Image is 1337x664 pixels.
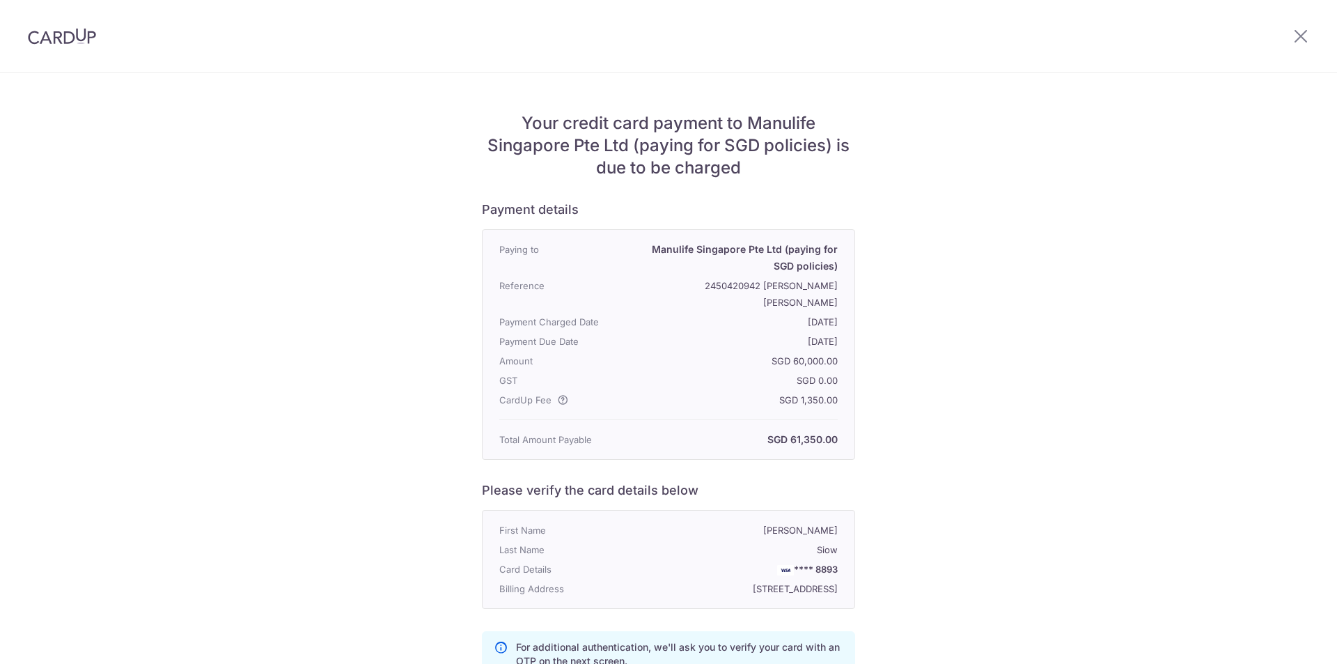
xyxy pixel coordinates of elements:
p: Total Amount Payable [499,431,634,448]
p: Last Name [499,541,634,558]
h5: Your credit card payment to Manulife Singapore Pte Ltd (paying for SGD policies) is due to be cha... [482,112,855,179]
p: SGD 61,350.00 [634,431,838,448]
p: Reference [499,277,634,311]
img: CardUp [28,28,96,45]
p: [STREET_ADDRESS] [634,580,838,597]
p: [DATE] [634,314,838,330]
p: Card Details [499,561,634,578]
p: SGD 1,350.00 [634,392,838,408]
p: [PERSON_NAME] [634,522,838,539]
h6: Please verify the card details below [482,482,855,499]
p: Payment Due Date [499,333,634,350]
p: Siow [634,541,838,558]
p: [DATE] [634,333,838,350]
p: Amount [499,353,634,369]
span: CardUp Fee [499,392,552,408]
p: Payment Charged Date [499,314,634,330]
img: VISA [777,565,794,575]
h6: Payment details [482,201,855,218]
p: First Name [499,522,634,539]
p: SGD 0.00 [634,372,838,389]
p: 2450420942 [PERSON_NAME] [PERSON_NAME] [634,277,838,311]
p: Manulife Singapore Pte Ltd (paying for SGD policies) [634,241,838,275]
p: GST [499,372,634,389]
p: SGD 60,000.00 [634,353,838,369]
p: Billing Address [499,580,634,597]
p: Paying to [499,241,634,275]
